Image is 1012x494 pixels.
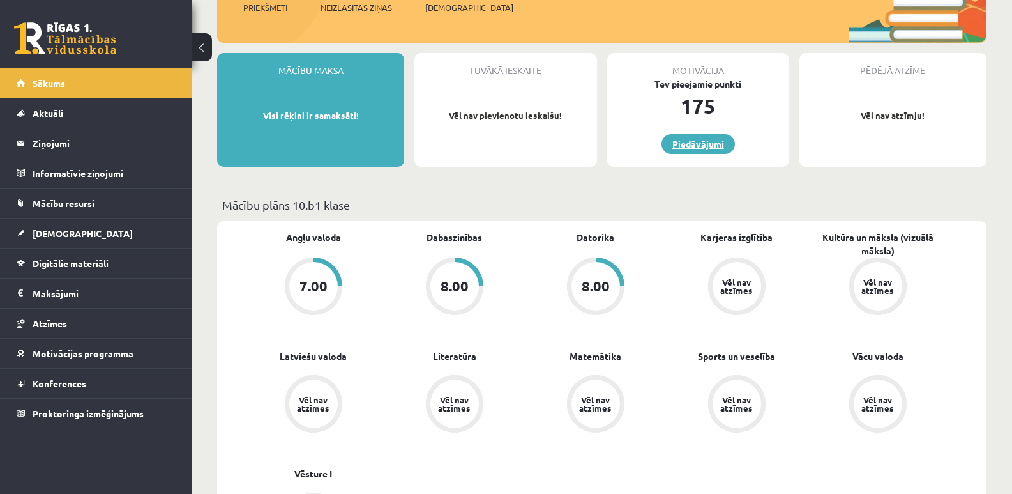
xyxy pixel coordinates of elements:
legend: Informatīvie ziņojumi [33,158,176,188]
div: Vēl nav atzīmes [437,396,472,412]
a: Motivācijas programma [17,339,176,368]
div: 8.00 [441,279,469,293]
a: Vēl nav atzīmes [525,375,666,435]
a: Sports un veselība [698,350,775,363]
a: Atzīmes [17,309,176,338]
legend: Ziņojumi [33,128,176,158]
a: Ziņojumi [17,128,176,158]
a: Aktuāli [17,98,176,128]
a: Proktoringa izmēģinājums [17,399,176,428]
span: Mācību resursi [33,197,94,209]
div: Vēl nav atzīmes [296,396,331,412]
div: Mācību maksa [217,53,404,77]
a: Matemātika [570,350,621,363]
a: Karjeras izglītība [700,231,773,244]
a: Literatūra [433,350,476,363]
a: Rīgas 1. Tālmācības vidusskola [14,22,116,54]
a: Vēsture I [294,467,332,481]
a: Digitālie materiāli [17,249,176,278]
span: Atzīmes [33,318,67,329]
div: 7.00 [299,279,328,293]
div: Vēl nav atzīmes [860,278,896,295]
a: 8.00 [384,258,525,318]
span: [DEMOGRAPHIC_DATA] [33,228,133,239]
a: Vēl nav atzīmes [666,375,807,435]
a: Vācu valoda [852,350,903,363]
span: Neizlasītās ziņas [321,1,392,14]
a: Vēl nav atzīmes [243,375,384,435]
span: Digitālie materiāli [33,258,109,269]
a: Datorika [577,231,614,244]
span: Priekšmeti [243,1,287,14]
a: Vēl nav atzīmes [807,258,948,318]
p: Vēl nav atzīmju! [806,109,980,122]
a: Mācību resursi [17,189,176,218]
a: Sākums [17,68,176,98]
span: Sākums [33,77,65,89]
p: Visi rēķini ir samaksāti! [223,109,398,122]
a: Vēl nav atzīmes [807,375,948,435]
a: Informatīvie ziņojumi [17,158,176,188]
div: Motivācija [607,53,789,77]
div: Vēl nav atzīmes [578,396,614,412]
a: Latviešu valoda [280,350,347,363]
span: [DEMOGRAPHIC_DATA] [425,1,513,14]
div: 175 [607,91,789,121]
span: Aktuāli [33,107,63,119]
div: Tev pieejamie punkti [607,77,789,91]
a: Maksājumi [17,279,176,308]
span: Proktoringa izmēģinājums [33,408,144,419]
a: [DEMOGRAPHIC_DATA] [17,219,176,248]
div: Pēdējā atzīme [799,53,986,77]
div: Vēl nav atzīmes [719,278,755,295]
a: Kultūra un māksla (vizuālā māksla) [807,231,948,258]
a: Konferences [17,369,176,398]
div: Tuvākā ieskaite [414,53,596,77]
div: 8.00 [582,279,610,293]
a: Vēl nav atzīmes [384,375,525,435]
p: Mācību plāns 10.b1 klase [222,196,981,213]
legend: Maksājumi [33,279,176,308]
div: Vēl nav atzīmes [719,396,755,412]
span: Konferences [33,378,86,389]
a: Piedāvājumi [661,134,735,154]
a: Vēl nav atzīmes [666,258,807,318]
a: Dabaszinības [427,231,482,244]
span: Motivācijas programma [33,348,133,359]
a: 7.00 [243,258,384,318]
div: Vēl nav atzīmes [860,396,896,412]
p: Vēl nav pievienotu ieskaišu! [421,109,590,122]
a: 8.00 [525,258,666,318]
a: Angļu valoda [286,231,341,244]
